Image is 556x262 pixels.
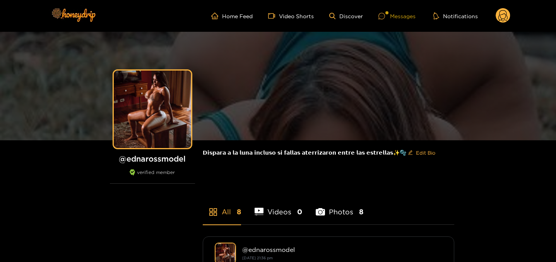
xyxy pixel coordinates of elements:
[209,207,218,217] span: appstore
[211,12,253,19] a: Home Feed
[268,12,314,19] a: Video Shorts
[431,12,480,20] button: Notifications
[242,246,442,253] div: @ ednarossmodel
[359,207,363,217] span: 8
[316,190,363,224] li: Photos
[408,150,413,156] span: edit
[416,149,435,157] span: Edit Bio
[110,154,195,164] h1: @ ednarossmodel
[203,190,241,224] li: All
[203,140,454,165] div: 𝗗𝗶𝘀𝗽𝗮𝗿𝗮 𝗮 𝗹𝗮 𝗹𝘂𝗻𝗮 𝗶𝗻𝗰𝗹𝘂𝘀𝗼 𝘀𝗶 𝗳𝗮𝗹𝗹𝗮𝘀 𝗮𝘁𝗲𝗿𝗿𝗶𝘇𝗮𝗿𝗼𝗻 𝗲𝗻𝘁𝗿𝗲 𝗹𝗮𝘀 𝗲𝘀𝘁𝗿𝗲𝗹𝗹𝗮𝘀✨🫧
[268,12,279,19] span: video-camera
[110,169,195,184] div: verified member
[297,207,302,217] span: 0
[242,256,273,260] small: [DATE] 21:36 pm
[329,13,363,19] a: Discover
[378,12,416,21] div: Messages
[211,12,222,19] span: home
[255,190,303,224] li: Videos
[406,147,437,159] button: editEdit Bio
[237,207,241,217] span: 8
